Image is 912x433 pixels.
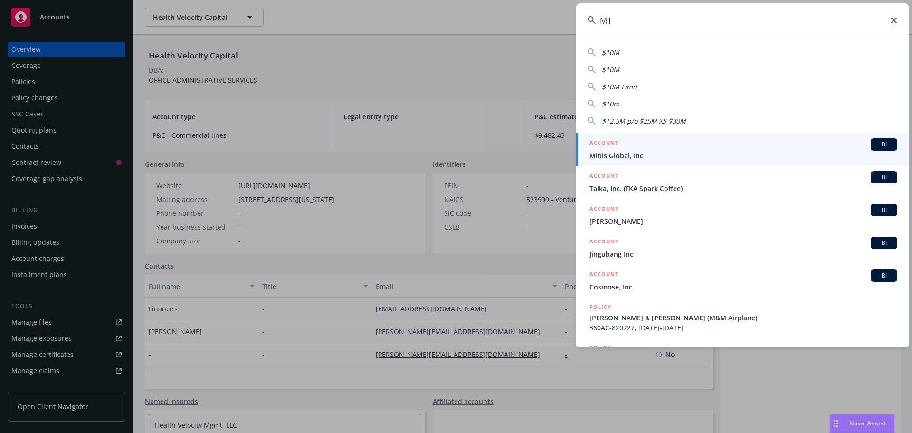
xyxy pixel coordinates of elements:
div: Drag to move [830,414,842,433]
span: $12.5M p/o $25M XS $30M [602,116,686,125]
span: Nova Assist [849,419,887,427]
h5: POLICY [589,343,611,353]
button: Nova Assist [829,414,895,433]
h5: ACCOUNT [589,237,618,248]
a: POLICY [576,338,909,379]
h5: POLICY [589,302,611,312]
input: Search... [576,3,909,38]
span: 360AC-820227, [DATE]-[DATE] [589,323,897,333]
a: ACCOUNTBITaika, Inc. (FKA Spark Coffee) [576,166,909,199]
span: Cosmose, Inc. [589,282,897,292]
span: $10M [602,48,619,57]
h5: ACCOUNT [589,269,618,281]
a: ACCOUNTBICosmose, Inc. [576,264,909,297]
span: BI [874,140,893,149]
h5: ACCOUNT [589,204,618,215]
span: $10M [602,65,619,74]
span: $10m [602,99,619,108]
span: BI [874,206,893,214]
span: $10M Limit [602,82,637,91]
span: [PERSON_NAME] [589,216,897,226]
span: Jingubang Inc [589,249,897,259]
span: [PERSON_NAME] & [PERSON_NAME] (M&M Airplane) [589,313,897,323]
span: BI [874,271,893,280]
a: ACCOUNTBIJingubang Inc [576,231,909,264]
h5: ACCOUNT [589,171,618,183]
a: ACCOUNTBI[PERSON_NAME] [576,199,909,231]
span: Minis Global, Inc [589,151,897,161]
h5: ACCOUNT [589,138,618,150]
a: POLICY[PERSON_NAME] & [PERSON_NAME] (M&M Airplane)360AC-820227, [DATE]-[DATE] [576,297,909,338]
span: BI [874,173,893,182]
a: ACCOUNTBIMinis Global, Inc [576,133,909,166]
span: Taika, Inc. (FKA Spark Coffee) [589,183,897,193]
span: BI [874,239,893,247]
